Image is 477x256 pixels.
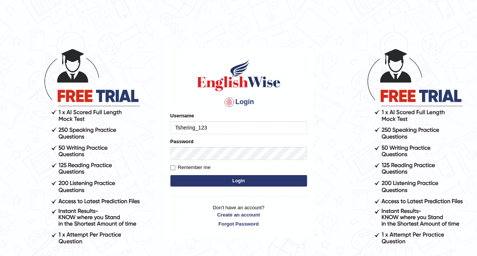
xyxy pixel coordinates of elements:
img: Logo of English Wise sign in for intelligent practice with AI [195,58,282,92]
input: Remember me [170,165,175,170]
label: Remember me [170,164,211,171]
p: Don't have an account? [170,204,307,228]
button: Login [170,175,307,186]
label: Username [170,112,194,119]
h4: Login [170,96,307,108]
a: Forgot Password [170,220,307,228]
label: Password [170,138,194,145]
a: Create an account [170,211,307,218]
